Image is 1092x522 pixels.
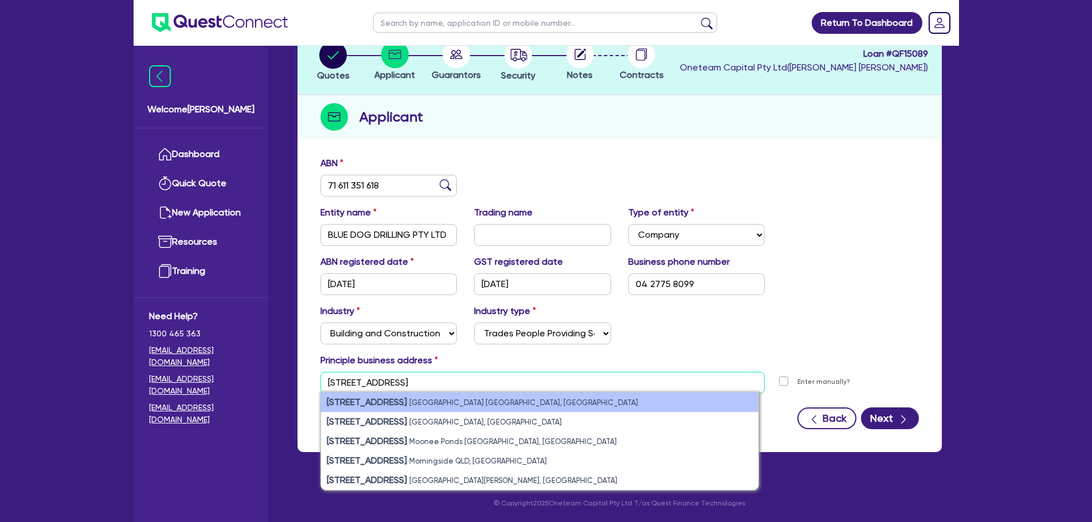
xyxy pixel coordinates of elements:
button: Quotes [316,41,350,83]
small: [GEOGRAPHIC_DATA], [GEOGRAPHIC_DATA] [409,418,562,426]
label: Enter manually? [797,376,850,387]
label: Entity name [320,206,377,219]
label: ABN [320,156,343,170]
label: Type of entity [628,206,694,219]
span: Notes [567,69,593,80]
strong: [STREET_ADDRESS] [327,416,407,427]
label: Industry type [474,304,536,318]
img: new-application [158,206,172,219]
span: Quotes [317,70,350,81]
label: GST registered date [474,255,563,269]
a: [EMAIL_ADDRESS][DOMAIN_NAME] [149,344,253,368]
label: Business phone number [628,255,730,269]
p: © Copyright 2025 Oneteam Capital Pty Ltd T/as Quest Finance Technologies [289,498,950,508]
a: Return To Dashboard [812,12,922,34]
a: Dashboard [149,140,253,169]
button: Security [500,41,536,83]
span: Welcome [PERSON_NAME] [147,103,255,116]
img: quest-connect-logo-blue [152,13,288,32]
img: step-icon [320,103,348,131]
span: Applicant [374,69,415,80]
button: Next [861,407,919,429]
strong: [STREET_ADDRESS] [327,435,407,446]
span: Need Help? [149,309,253,323]
span: Security [501,70,535,81]
a: Dropdown toggle [925,8,954,38]
small: Moonee Ponds [GEOGRAPHIC_DATA], [GEOGRAPHIC_DATA] [409,437,617,446]
label: Trading name [474,206,533,219]
a: Resources [149,227,253,257]
strong: [STREET_ADDRESS] [327,455,407,466]
span: Oneteam Capital Pty Ltd ( [PERSON_NAME] [PERSON_NAME] ) [680,62,928,73]
span: Contracts [620,69,664,80]
span: Guarantors [432,69,481,80]
label: Industry [320,304,360,318]
a: [EMAIL_ADDRESS][DOMAIN_NAME] [149,402,253,426]
img: abn-lookup icon [440,179,451,191]
span: 1300 465 363 [149,328,253,340]
h2: Applicant [359,107,423,127]
a: [EMAIL_ADDRESS][DOMAIN_NAME] [149,373,253,397]
button: Back [797,407,856,429]
a: Training [149,257,253,286]
a: New Application [149,198,253,227]
label: ABN registered date [320,255,414,269]
strong: [STREET_ADDRESS] [327,474,407,485]
strong: [STREET_ADDRESS] [327,397,407,407]
small: [GEOGRAPHIC_DATA][PERSON_NAME], [GEOGRAPHIC_DATA] [409,476,617,485]
input: DD / MM / YYYY [320,273,457,295]
span: Loan # QF15089 [680,47,928,61]
img: quick-quote [158,176,172,190]
input: DD / MM / YYYY [474,273,611,295]
input: Search by name, application ID or mobile number... [373,13,717,33]
img: icon-menu-close [149,65,171,87]
small: [GEOGRAPHIC_DATA] [GEOGRAPHIC_DATA], [GEOGRAPHIC_DATA] [409,398,638,407]
label: Principle business address [320,354,438,367]
img: resources [158,235,172,249]
a: Quick Quote [149,169,253,198]
img: training [158,264,172,278]
small: Morningside QLD, [GEOGRAPHIC_DATA] [409,457,547,465]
